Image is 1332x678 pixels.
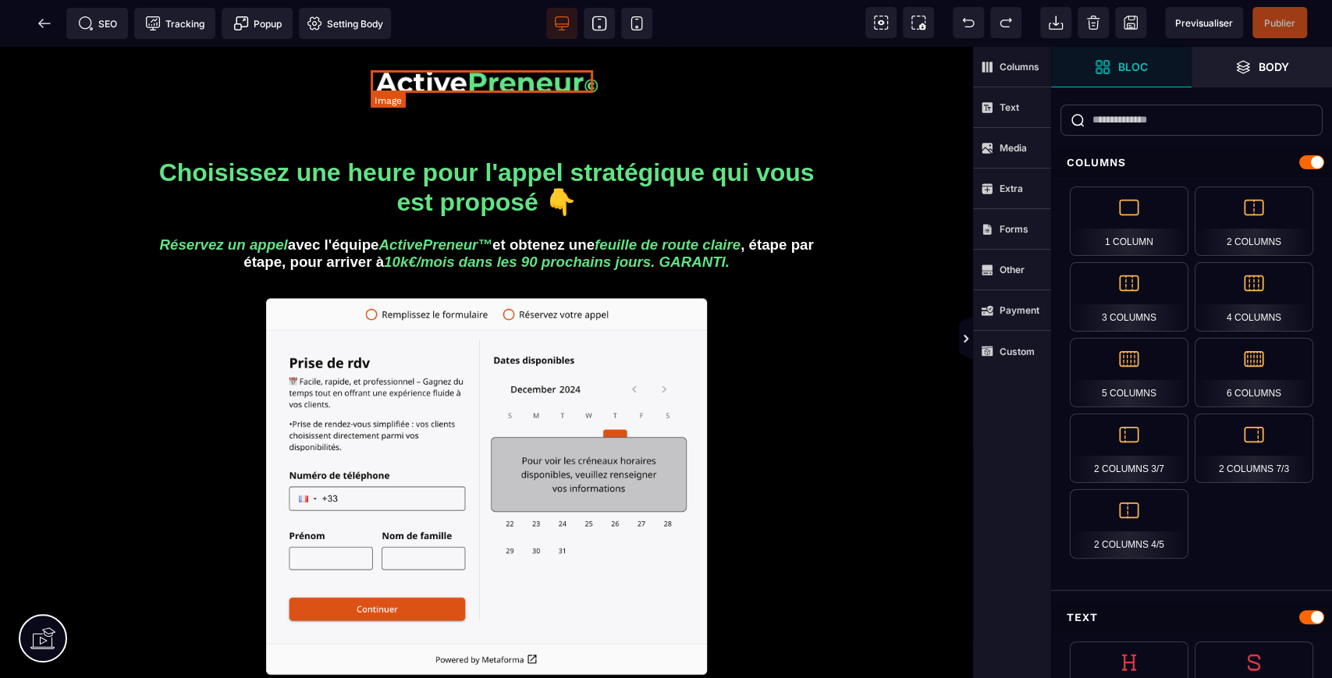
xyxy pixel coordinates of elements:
span: Screenshot [903,7,934,38]
strong: Media [1000,142,1027,154]
span: Preview [1165,7,1243,38]
strong: Columns [1000,61,1039,73]
h1: Choisissez une heure pour l'appel stratégique qui vous est proposé 👇 [147,104,826,178]
i: ActivePreneur™ [378,190,492,207]
h3: avec l'équipe et obtenez une , étape par étape, pour arriver à [147,186,826,228]
div: Columns [1051,148,1332,177]
div: 2 Columns 4/5 [1070,489,1188,559]
img: 09952155035f594fdb566f33720bf394_Capture_d%E2%80%99e%CC%81cran_2024-12-05_a%CC%80_16.47.36.png [266,251,708,629]
div: 6 Columns [1195,338,1313,407]
span: Setting Body [307,16,383,31]
div: 2 Columns [1195,186,1313,256]
div: 2 Columns 3/7 [1070,414,1188,483]
div: 3 Columns [1070,262,1188,332]
div: 1 Column [1070,186,1188,256]
strong: Bloc [1118,61,1148,73]
strong: Extra [1000,183,1023,194]
span: Open Blocks [1051,47,1192,87]
span: Publier [1264,17,1295,29]
span: Previsualiser [1175,17,1233,29]
div: Text [1051,603,1332,632]
span: Open Layer Manager [1192,47,1332,87]
span: SEO [78,16,117,31]
strong: Payment [1000,304,1039,316]
strong: Other [1000,264,1025,275]
span: Tracking [145,16,204,31]
span: View components [865,7,897,38]
div: 5 Columns [1070,338,1188,407]
strong: Body [1259,61,1289,73]
i: feuille de route claire [595,190,741,207]
div: 4 Columns [1195,262,1313,332]
strong: Forms [1000,223,1028,235]
span: Popup [233,16,282,31]
img: 7b87ecaa6c95394209cf9458865daa2d_ActivePreneur%C2%A9.png [375,23,598,46]
i: Réservez un appel [159,190,287,207]
i: 10k€/mois dans les 90 prochains jours. GARANTI. [384,207,730,224]
strong: Custom [1000,346,1035,357]
div: 2 Columns 7/3 [1195,414,1313,483]
strong: Text [1000,101,1019,113]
